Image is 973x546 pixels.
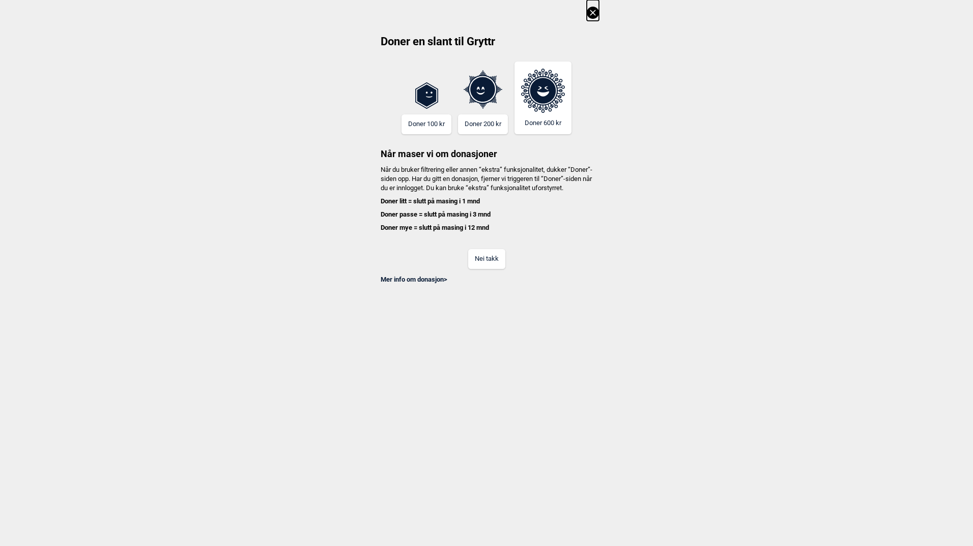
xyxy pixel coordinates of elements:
[514,62,571,134] button: Doner 600 kr
[402,114,451,134] button: Doner 100 kr
[381,197,480,205] b: Doner litt = slutt på masing i 1 mnd
[381,224,489,231] b: Doner mye = slutt på masing i 12 mnd
[374,34,599,56] h2: Doner en slant til Gryttr
[468,249,505,269] button: Nei takk
[374,165,599,233] h4: Når du bruker filtrering eller annen “ekstra” funksjonalitet, dukker “Doner”-siden opp. Har du gi...
[381,210,491,218] b: Doner passe = slutt på masing i 3 mnd
[458,114,508,134] button: Doner 200 kr
[381,276,447,283] a: Mer info om donasjon>
[374,134,599,160] h3: Når maser vi om donasjoner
